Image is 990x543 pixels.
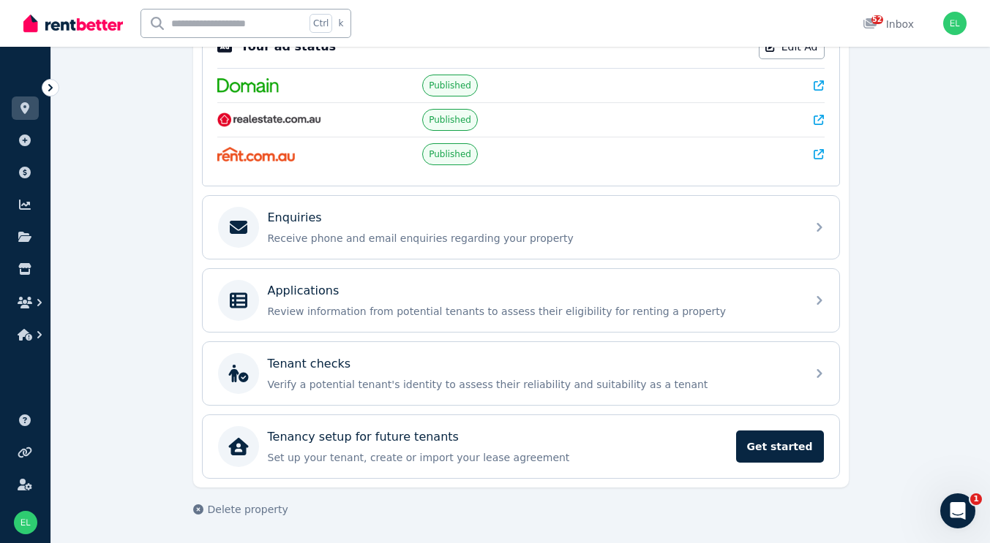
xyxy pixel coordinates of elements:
img: RentBetter [23,12,123,34]
img: Rent.com.au [217,147,296,162]
img: edna lee [14,511,37,534]
span: Ctrl [310,14,332,33]
a: ApplicationsReview information from potential tenants to assess their eligibility for renting a p... [203,269,839,332]
a: Edit Ad [759,34,825,59]
a: Tenancy setup for future tenantsSet up your tenant, create or import your lease agreementGet started [203,415,839,478]
span: Published [429,80,471,91]
img: edna lee [943,12,967,35]
p: Enquiries [268,209,322,227]
p: Set up your tenant, create or import your lease agreement [268,450,727,465]
span: k [338,18,343,29]
span: 1 [970,493,982,505]
span: Get started [736,430,824,463]
a: EnquiriesReceive phone and email enquiries regarding your property [203,196,839,259]
p: Receive phone and email enquiries regarding your property [268,231,798,246]
p: Tenant checks [268,355,351,373]
p: Tenancy setup for future tenants [268,428,459,446]
span: Published [429,114,471,126]
button: Delete property [193,502,288,517]
img: Domain.com.au [217,78,279,93]
span: Delete property [208,502,288,517]
span: 52 [871,15,883,24]
iframe: Intercom live chat [940,493,975,528]
p: Verify a potential tenant's identity to assess their reliability and suitability as a tenant [268,377,798,392]
span: Published [429,148,471,160]
p: Review information from potential tenants to assess their eligibility for renting a property [268,304,798,319]
a: Tenant checksVerify a potential tenant's identity to assess their reliability and suitability as ... [203,342,839,405]
div: Inbox [863,17,914,31]
p: Applications [268,282,340,300]
img: RealEstate.com.au [217,113,322,127]
p: Your ad status [241,38,336,56]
